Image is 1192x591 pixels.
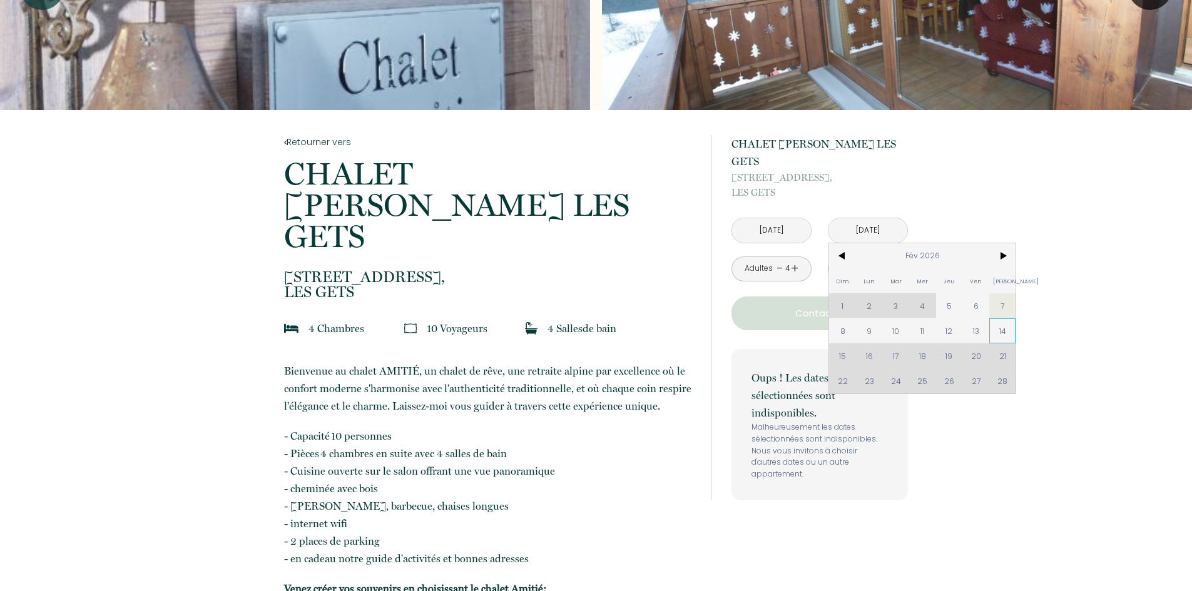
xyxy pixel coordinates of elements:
[360,322,364,335] span: s
[731,170,908,200] p: LES GETS
[731,296,908,330] button: Contacter
[989,268,1016,293] span: [PERSON_NAME]
[483,322,487,335] span: s
[936,268,963,293] span: Jeu
[284,270,695,285] span: [STREET_ADDRESS],
[284,135,695,149] a: Retourner vers
[777,259,783,278] a: -
[962,318,989,343] span: 13
[856,318,883,343] span: 9
[936,293,963,318] span: 5
[829,243,856,268] span: <
[284,270,695,300] p: LES GETS
[736,306,904,321] p: Contacter
[989,243,1016,268] span: >
[883,318,910,343] span: 10
[732,218,811,243] input: Arrivée
[791,259,798,278] a: +
[308,320,364,337] p: 4 Chambre
[909,318,936,343] span: 11
[284,158,695,252] p: CHALET [PERSON_NAME] LES GETS
[962,268,989,293] span: Ven
[284,362,695,415] p: Bienvenue au chalet AMITIÉ, un chalet de rêve, une retraite alpine par excellence où le confort m...
[883,268,910,293] span: Mar
[751,422,888,480] p: Malheureusement les dates sélectionnées sont indisponibles. Nous vous invitons à choisir d'autres...
[936,318,963,343] span: 12
[962,293,989,318] span: 6
[731,135,908,170] p: CHALET [PERSON_NAME] LES GETS
[745,263,773,275] div: Adultes
[909,268,936,293] span: Mer
[284,427,695,567] p: - Capacité 10 personnes - Pièces 4 chambres en suite avec 4 salles de bain - Cuisine ouverte sur ...
[828,218,907,243] input: Départ
[829,318,856,343] span: 8
[989,293,1016,318] span: 7
[751,369,888,422] p: Oups ! Les dates sélectionnées sont indisponibles.
[989,318,1016,343] span: 14
[427,320,487,337] p: 10 Voyageur
[731,170,908,185] span: [STREET_ADDRESS],
[856,243,989,268] span: Fév 2026
[829,268,856,293] span: Dim
[578,322,583,335] span: s
[785,263,791,275] div: 4
[404,322,417,335] img: guests
[548,320,616,337] p: 4 Salle de bain
[856,268,883,293] span: Lun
